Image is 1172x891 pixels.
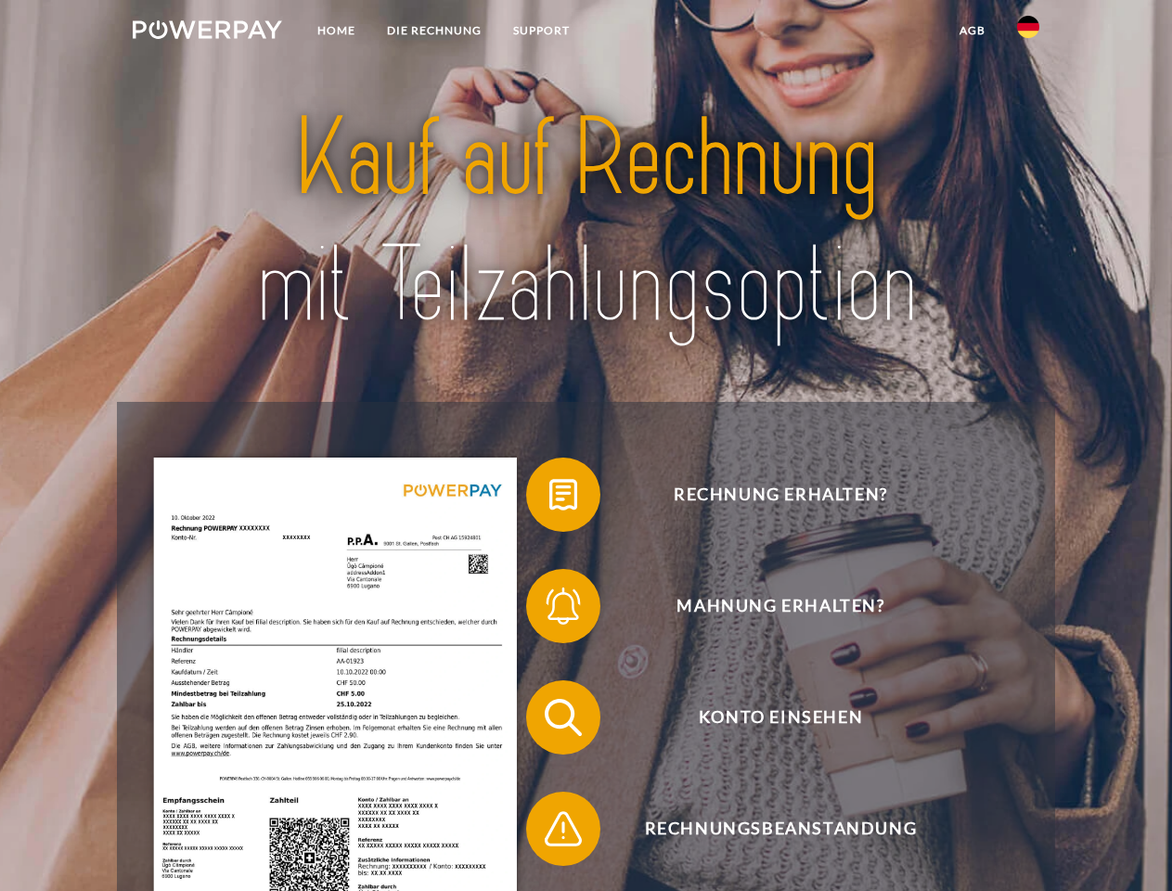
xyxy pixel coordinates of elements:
img: qb_search.svg [540,694,586,741]
img: qb_bell.svg [540,583,586,629]
img: logo-powerpay-white.svg [133,20,282,39]
img: qb_bill.svg [540,471,586,518]
button: Rechnung erhalten? [526,458,1009,532]
img: qb_warning.svg [540,806,586,852]
span: Konto einsehen [553,680,1008,755]
a: DIE RECHNUNG [371,14,497,47]
span: Mahnung erhalten? [553,569,1008,643]
a: agb [944,14,1001,47]
button: Mahnung erhalten? [526,569,1009,643]
span: Rechnungsbeanstandung [553,792,1008,866]
a: SUPPORT [497,14,586,47]
button: Rechnungsbeanstandung [526,792,1009,866]
img: de [1017,16,1039,38]
span: Rechnung erhalten? [553,458,1008,532]
img: title-powerpay_de.svg [177,89,995,355]
button: Konto einsehen [526,680,1009,755]
a: Home [302,14,371,47]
